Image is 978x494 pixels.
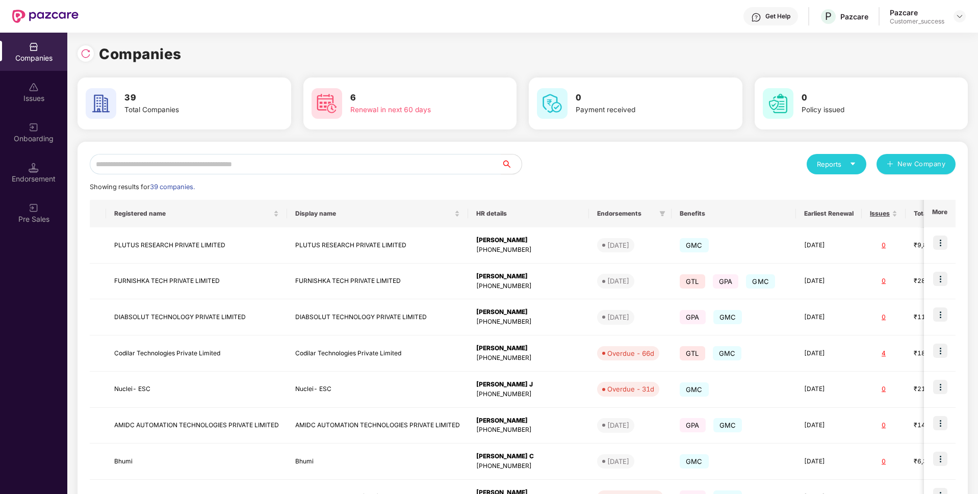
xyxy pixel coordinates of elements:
[680,274,705,289] span: GTL
[607,348,654,358] div: Overdue - 66d
[680,382,709,397] span: GMC
[29,122,39,133] img: svg+xml;base64,PHN2ZyB3aWR0aD0iMjAiIGhlaWdodD0iMjAiIHZpZXdCb3g9IjAgMCAyMCAyMCIgZmlsbD0ibm9uZSIgeG...
[501,160,522,168] span: search
[659,211,665,217] span: filter
[680,238,709,252] span: GMC
[657,207,667,220] span: filter
[106,299,287,335] td: DIABSOLUT TECHNOLOGY PRIVATE LIMITED
[287,227,468,264] td: PLUTUS RESEARCH PRIVATE LIMITED
[713,418,742,432] span: GMC
[476,425,581,435] div: [PHONE_NUMBER]
[914,421,965,430] div: ₹14,72,898.42
[870,421,897,430] div: 0
[870,210,890,218] span: Issues
[350,91,479,105] h3: 6
[746,274,775,289] span: GMC
[476,317,581,327] div: [PHONE_NUMBER]
[607,420,629,430] div: [DATE]
[476,344,581,353] div: [PERSON_NAME]
[106,264,287,300] td: FURNISHKA TECH PRIVATE LIMITED
[933,307,947,322] img: icon
[476,380,581,389] div: [PERSON_NAME] J
[802,91,930,105] h3: 0
[114,210,271,218] span: Registered name
[680,418,706,432] span: GPA
[870,313,897,322] div: 0
[802,105,930,116] div: Policy issued
[672,200,796,227] th: Benefits
[765,12,790,20] div: Get Help
[914,210,957,218] span: Total Premium
[713,310,742,324] span: GMC
[287,200,468,227] th: Display name
[476,461,581,471] div: [PHONE_NUMBER]
[476,353,581,363] div: [PHONE_NUMBER]
[287,299,468,335] td: DIABSOLUT TECHNOLOGY PRIVATE LIMITED
[29,42,39,52] img: svg+xml;base64,PHN2ZyBpZD0iQ29tcGFuaWVzIiB4bWxucz0iaHR0cDovL3d3dy53My5vcmcvMjAwMC9zdmciIHdpZHRoPS...
[887,161,893,169] span: plus
[468,200,589,227] th: HR details
[751,12,761,22] img: svg+xml;base64,PHN2ZyBpZD0iSGVscC0zMngzMiIgeG1sbnM9Imh0dHA6Ly93d3cudzMub3JnLzIwMDAvc3ZnIiB3aWR0aD...
[29,163,39,173] img: svg+xml;base64,PHN2ZyB3aWR0aD0iMTQuNSIgaGVpZ2h0PSIxNC41IiB2aWV3Qm94PSIwIDAgMTYgMTYiIGZpbGw9Im5vbm...
[933,452,947,466] img: icon
[890,8,944,17] div: Pazcare
[914,276,965,286] div: ₹28,17,206.34
[796,227,862,264] td: [DATE]
[680,310,706,324] span: GPA
[914,457,965,466] div: ₹6,37,200
[106,335,287,372] td: Codilar Technologies Private Limited
[897,159,946,169] span: New Company
[877,154,956,174] button: plusNew Company
[106,408,287,444] td: AMIDC AUTOMATION TECHNOLOGIES PRIVATE LIMITED
[796,372,862,408] td: [DATE]
[287,335,468,372] td: Codilar Technologies Private Limited
[680,454,709,469] span: GMC
[713,346,742,360] span: GMC
[476,389,581,399] div: [PHONE_NUMBER]
[680,346,705,360] span: GTL
[476,281,581,291] div: [PHONE_NUMBER]
[607,276,629,286] div: [DATE]
[81,48,91,59] img: svg+xml;base64,PHN2ZyBpZD0iUmVsb2FkLTMyeDMyIiB4bWxucz0iaHR0cDovL3d3dy53My5vcmcvMjAwMC9zdmciIHdpZH...
[350,105,479,116] div: Renewal in next 60 days
[90,183,195,191] span: Showing results for
[924,200,956,227] th: More
[796,299,862,335] td: [DATE]
[607,240,629,250] div: [DATE]
[796,200,862,227] th: Earliest Renewal
[576,105,704,116] div: Payment received
[287,408,468,444] td: AMIDC AUTOMATION TECHNOLOGIES PRIVATE LIMITED
[862,200,906,227] th: Issues
[106,227,287,264] td: PLUTUS RESEARCH PRIVATE LIMITED
[106,200,287,227] th: Registered name
[86,88,116,119] img: svg+xml;base64,PHN2ZyB4bWxucz0iaHR0cDovL3d3dy53My5vcmcvMjAwMC9zdmciIHdpZHRoPSI2MCIgaGVpZ2h0PSI2MC...
[933,380,947,394] img: icon
[796,444,862,480] td: [DATE]
[150,183,195,191] span: 39 companies.
[295,210,452,218] span: Display name
[796,264,862,300] td: [DATE]
[914,241,965,250] div: ₹9,81,767.08
[476,307,581,317] div: [PERSON_NAME]
[870,349,897,358] div: 4
[906,200,973,227] th: Total Premium
[796,335,862,372] td: [DATE]
[914,349,965,358] div: ₹18,42,781.22
[933,344,947,358] img: icon
[933,416,947,430] img: icon
[817,159,856,169] div: Reports
[476,272,581,281] div: [PERSON_NAME]
[99,43,182,65] h1: Companies
[124,105,253,116] div: Total Companies
[312,88,342,119] img: svg+xml;base64,PHN2ZyB4bWxucz0iaHR0cDovL3d3dy53My5vcmcvMjAwMC9zdmciIHdpZHRoPSI2MCIgaGVpZ2h0PSI2MC...
[287,372,468,408] td: Nuclei- ESC
[914,313,965,322] div: ₹11,69,830.76
[476,452,581,461] div: [PERSON_NAME] C
[933,236,947,250] img: icon
[933,272,947,286] img: icon
[287,264,468,300] td: FURNISHKA TECH PRIVATE LIMITED
[763,88,793,119] img: svg+xml;base64,PHN2ZyB4bWxucz0iaHR0cDovL3d3dy53My5vcmcvMjAwMC9zdmciIHdpZHRoPSI2MCIgaGVpZ2h0PSI2MC...
[29,203,39,213] img: svg+xml;base64,PHN2ZyB3aWR0aD0iMjAiIGhlaWdodD0iMjAiIHZpZXdCb3g9IjAgMCAyMCAyMCIgZmlsbD0ibm9uZSIgeG...
[476,236,581,245] div: [PERSON_NAME]
[825,10,832,22] span: P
